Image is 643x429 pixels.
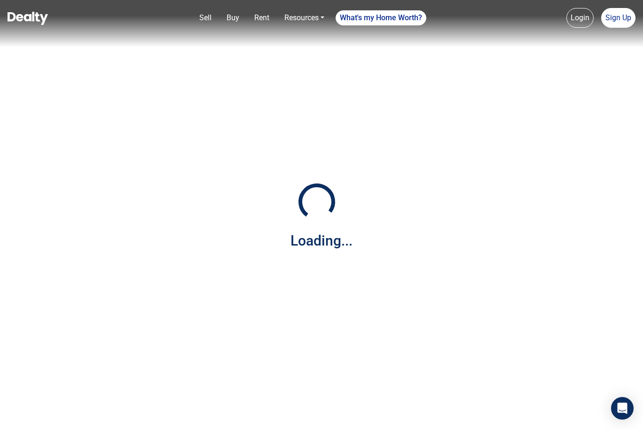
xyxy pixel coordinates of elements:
img: Dealty - Buy, Sell & Rent Homes [8,12,48,25]
img: Loading [293,178,340,225]
a: What's my Home Worth? [336,10,426,25]
a: Buy [223,8,243,27]
div: Loading... [290,230,353,251]
a: Rent [251,8,273,27]
a: Resources [281,8,328,27]
iframe: BigID CMP Widget [5,401,33,429]
a: Login [566,8,594,28]
a: Sign Up [601,8,635,28]
a: Sell [196,8,215,27]
div: Open Intercom Messenger [611,397,634,420]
